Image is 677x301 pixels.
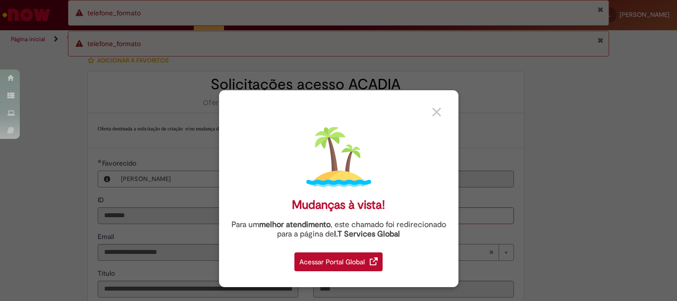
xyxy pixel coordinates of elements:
strong: melhor atendimento [259,220,331,230]
div: Mudanças à vista! [292,198,385,212]
img: close_button_grey.png [432,108,441,117]
div: Para um , este chamado foi redirecionado para a página de [226,220,451,239]
div: Acessar Portal Global [294,252,383,271]
img: island.png [306,124,371,189]
a: Acessar Portal Global [294,247,383,271]
img: redirect_link.png [370,257,378,265]
a: I.T Services Global [334,224,400,239]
